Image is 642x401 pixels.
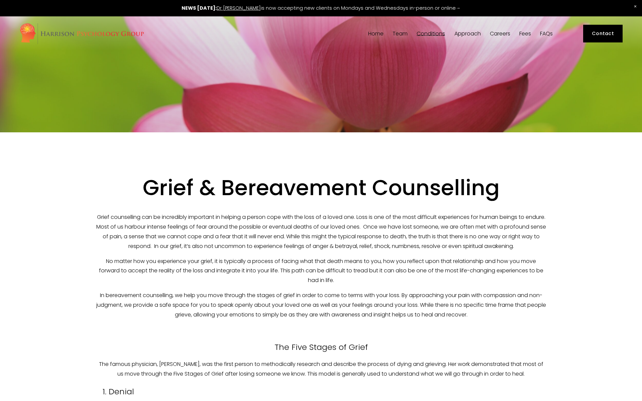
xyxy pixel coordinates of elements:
[393,30,408,37] a: folder dropdown
[19,23,144,44] img: Harrison Psychology Group
[393,31,408,36] span: Team
[95,257,547,285] p: No matter how you experience your grief, it is typically a process of facing what that death mean...
[519,30,531,37] a: Fees
[540,30,553,37] a: FAQs
[109,384,547,399] p: Denial
[95,340,547,354] p: The Five Stages of Grief
[454,31,481,36] span: Approach
[454,30,481,37] a: folder dropdown
[95,203,547,251] p: Grief counselling can be incredibly important in helping a person cope with the loss of a loved o...
[417,31,445,36] span: Conditions
[95,175,547,201] h1: Grief & Bereavement Counselling
[368,30,384,37] a: Home
[583,25,623,42] a: Contact
[417,30,445,37] a: folder dropdown
[95,360,547,379] p: The famous physician, [PERSON_NAME], was the first person to methodically research and describe t...
[95,291,547,319] p: In bereavement counselling, we help you move through the stages of grief in order to come to term...
[490,30,510,37] a: Careers
[217,5,261,11] a: Dr [PERSON_NAME]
